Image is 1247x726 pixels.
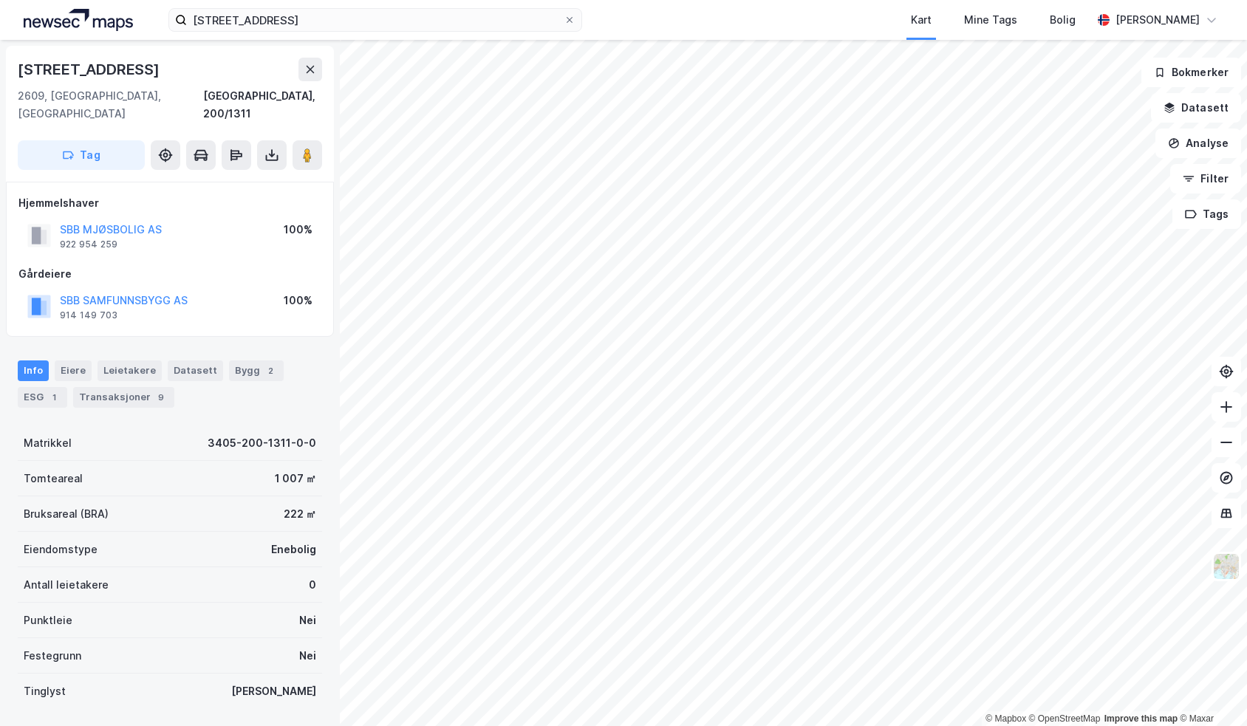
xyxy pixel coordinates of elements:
[1155,129,1241,158] button: Analyse
[1116,11,1200,29] div: [PERSON_NAME]
[24,682,66,700] div: Tinglyst
[1029,713,1101,724] a: OpenStreetMap
[1170,164,1241,194] button: Filter
[1104,713,1178,724] a: Improve this map
[208,434,316,452] div: 3405-200-1311-0-0
[168,360,223,381] div: Datasett
[24,612,72,629] div: Punktleie
[18,387,67,408] div: ESG
[271,541,316,558] div: Enebolig
[911,11,932,29] div: Kart
[299,612,316,629] div: Nei
[18,140,145,170] button: Tag
[275,470,316,487] div: 1 007 ㎡
[24,647,81,665] div: Festegrunn
[18,58,163,81] div: [STREET_ADDRESS]
[24,470,83,487] div: Tomteareal
[1173,655,1247,726] div: Kontrollprogram for chat
[24,505,109,523] div: Bruksareal (BRA)
[309,576,316,594] div: 0
[73,387,174,408] div: Transaksjoner
[18,265,321,283] div: Gårdeiere
[203,87,322,123] div: [GEOGRAPHIC_DATA], 200/1311
[985,713,1026,724] a: Mapbox
[284,221,312,239] div: 100%
[284,292,312,309] div: 100%
[299,647,316,665] div: Nei
[263,363,278,378] div: 2
[60,239,117,250] div: 922 954 259
[154,390,168,405] div: 9
[18,360,49,381] div: Info
[284,505,316,523] div: 222 ㎡
[18,87,203,123] div: 2609, [GEOGRAPHIC_DATA], [GEOGRAPHIC_DATA]
[229,360,284,381] div: Bygg
[1050,11,1076,29] div: Bolig
[24,9,133,31] img: logo.a4113a55bc3d86da70a041830d287a7e.svg
[1172,199,1241,229] button: Tags
[231,682,316,700] div: [PERSON_NAME]
[18,194,321,212] div: Hjemmelshaver
[24,434,72,452] div: Matrikkel
[187,9,564,31] input: Søk på adresse, matrikkel, gårdeiere, leietakere eller personer
[1141,58,1241,87] button: Bokmerker
[98,360,162,381] div: Leietakere
[1212,552,1240,581] img: Z
[60,309,117,321] div: 914 149 703
[964,11,1017,29] div: Mine Tags
[1151,93,1241,123] button: Datasett
[1173,655,1247,726] iframe: Chat Widget
[47,390,61,405] div: 1
[24,541,98,558] div: Eiendomstype
[55,360,92,381] div: Eiere
[24,576,109,594] div: Antall leietakere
